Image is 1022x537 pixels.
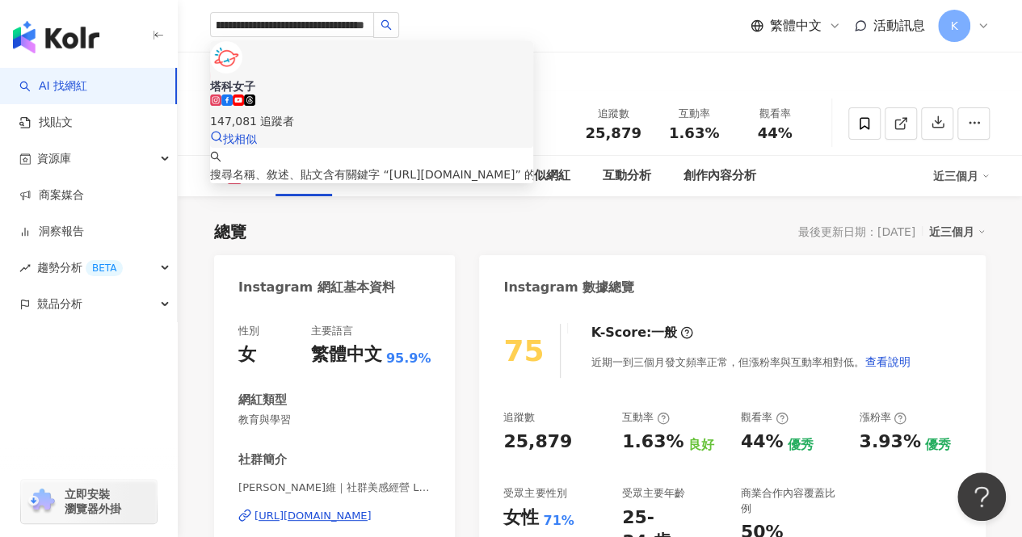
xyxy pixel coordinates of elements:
[933,163,990,189] div: 近三個月
[757,125,792,141] span: 44%
[503,486,566,501] div: 受眾主要性別
[591,346,911,378] div: 近期一到三個月發文頻率正常，但漲粉率與互動率相對低。
[744,106,805,122] div: 觀看率
[238,480,431,495] span: [PERSON_NAME]維｜社群美感經營 LI YIWEI | alice3332000
[873,18,925,33] span: 活動訊息
[503,430,572,455] div: 25,879
[929,221,986,242] div: 近三個月
[957,472,1006,521] iframe: Help Scout Beacon - Open
[238,392,287,409] div: 網紅類型
[299,61,372,91] button: 6,712
[622,410,670,425] div: 互動率
[585,124,641,141] span: 25,879
[37,250,123,286] span: 趨勢分析
[19,224,84,240] a: 洞察報告
[859,430,920,455] div: 3.93%
[292,166,316,186] div: 總覽
[238,509,431,523] a: [URL][DOMAIN_NAME]
[271,129,342,141] span: alice3332000
[503,506,539,531] div: 女性
[327,65,360,87] div: 6,712
[683,166,756,186] div: 創作內容分析
[210,99,259,148] img: KOL Avatar
[13,21,99,53] img: logo
[741,486,843,515] div: 商業合作內容覆蓋比例
[238,324,259,338] div: 性別
[741,410,789,425] div: 觀看率
[770,17,822,35] span: 繁體中文
[503,279,634,296] div: Instagram 數據總覽
[651,324,677,342] div: 一般
[925,436,951,454] div: 優秀
[19,187,84,203] a: 商案媒合
[246,65,279,87] div: 2.6萬
[238,451,287,468] div: 社群簡介
[65,487,121,516] span: 立即安裝 瀏覽器外掛
[19,78,87,94] a: searchAI 找網紅
[864,355,910,368] span: 查看說明
[210,61,291,91] button: 2.6萬
[214,220,246,243] div: 總覽
[86,260,123,276] div: BETA
[271,103,406,123] div: [PERSON_NAME]
[663,106,725,122] div: 互動率
[37,141,71,177] span: 資源庫
[348,166,397,186] div: 受眾分析
[669,125,719,141] span: 1.63%
[503,334,544,367] div: 75
[591,324,693,342] div: K-Score :
[37,286,82,322] span: 競品分析
[386,350,431,367] span: 95.9%
[622,486,685,501] div: 受眾主要年齡
[603,166,651,186] div: 互動分析
[238,342,256,367] div: 女
[859,410,906,425] div: 漲粉率
[798,225,915,238] div: 最後更新日期：[DATE]
[429,166,490,186] div: 合作與價值
[21,480,157,523] a: chrome extension立即安裝 瀏覽器外掛
[864,346,911,378] button: 查看說明
[522,166,570,186] div: 相似網紅
[381,19,392,31] span: search
[582,106,644,122] div: 追蹤數
[254,509,372,523] div: [URL][DOMAIN_NAME]
[543,512,574,530] div: 71%
[787,436,813,454] div: 優秀
[19,115,73,131] a: 找貼文
[238,279,395,296] div: Instagram 網紅基本資料
[311,342,382,367] div: 繁體中文
[688,436,713,454] div: 良好
[503,410,535,425] div: 追蹤數
[26,489,57,514] img: chrome extension
[19,262,31,274] span: rise
[622,430,683,455] div: 1.63%
[238,413,431,427] span: 教育與學習
[950,17,957,35] span: K
[311,324,353,338] div: 主要語言
[741,430,784,455] div: 44%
